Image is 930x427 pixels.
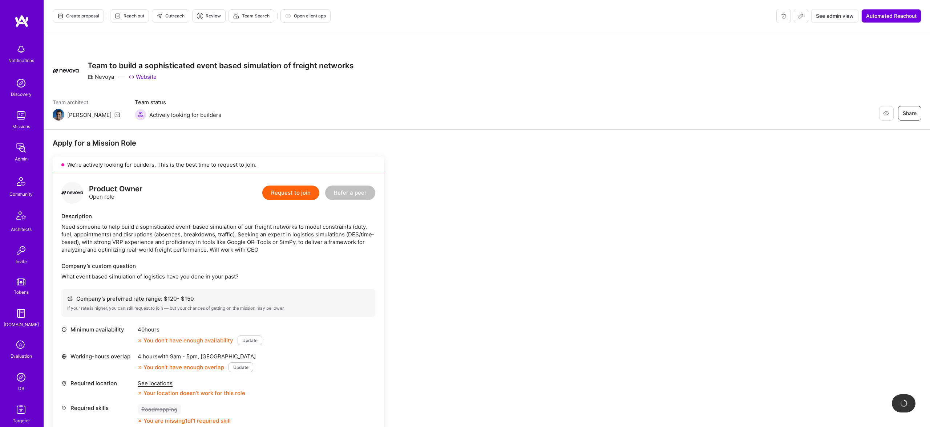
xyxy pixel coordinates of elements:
[89,185,142,200] div: Open role
[899,398,909,408] img: loading
[14,288,29,296] div: Tokens
[61,326,134,333] div: Minimum availability
[61,327,67,332] i: icon Clock
[115,13,144,19] span: Reach out
[138,365,142,370] i: icon CloseOrange
[229,9,274,23] button: Team Search
[53,9,104,23] button: Create proposal
[138,338,142,343] i: icon CloseOrange
[89,185,142,193] div: Product Owner
[17,278,25,285] img: tokens
[53,69,79,73] img: Company Logo
[12,208,30,225] img: Architects
[138,391,142,395] i: icon CloseOrange
[15,155,28,163] div: Admin
[285,13,326,19] span: Open client app
[11,90,32,98] div: Discovery
[67,295,369,302] div: Company’s preferred rate range: $ 120 - $ 150
[149,111,221,119] span: Actively looking for builders
[138,353,256,360] div: 4 hours with [GEOGRAPHIC_DATA]
[883,110,889,116] i: icon EyeClosed
[135,109,146,121] img: Actively looking for builders
[67,305,369,311] div: If your rate is higher, you can still request to join — but your chances of getting on the missio...
[14,338,28,352] i: icon SelectionTeam
[866,12,917,20] span: Automated Reachout
[13,417,30,424] div: Targeter
[157,13,185,19] span: Outreach
[898,106,921,121] button: Share
[12,123,30,130] div: Missions
[129,73,157,81] a: Website
[138,404,181,415] div: Roadmapping
[138,363,224,371] div: You don’t have enough overlap
[53,109,64,121] img: Team Architect
[12,173,30,190] img: Community
[61,262,375,270] div: Company’s custom question
[88,73,114,81] div: Nevoya
[4,321,39,328] div: [DOMAIN_NAME]
[138,326,262,333] div: 40 hours
[14,108,28,123] img: teamwork
[53,138,384,148] div: Apply for a Mission Role
[67,296,73,301] i: icon Cash
[11,352,32,360] div: Evaluation
[61,354,67,359] i: icon World
[14,402,28,417] img: Skill Targeter
[61,223,375,253] div: Need someone to help build a sophisticated event-based simulation of our freight networks to mode...
[197,13,203,19] i: icon Targeter
[9,190,33,198] div: Community
[811,9,858,23] button: See admin view
[169,353,201,360] span: 9am - 5pm ,
[14,42,28,57] img: bell
[262,186,319,200] button: Request to join
[61,405,67,411] i: icon Tag
[816,12,854,20] span: See admin view
[138,379,245,387] div: See locations
[67,111,112,119] div: [PERSON_NAME]
[14,370,28,385] img: Admin Search
[192,9,226,23] button: Review
[197,13,221,19] span: Review
[15,15,29,28] img: logo
[138,337,233,344] div: You don’t have enough availability
[903,110,917,117] span: Share
[53,98,120,106] span: Team architect
[135,98,221,106] span: Team status
[325,186,375,200] button: Refer a peer
[61,353,134,360] div: Working-hours overlap
[61,379,134,387] div: Required location
[57,13,99,19] span: Create proposal
[61,182,83,204] img: logo
[14,141,28,155] img: admin teamwork
[61,273,375,280] p: What event based simulation of logistics have you done in your past?
[110,9,149,23] button: Reach out
[138,419,142,423] i: icon CloseOrange
[18,385,24,392] div: DB
[14,306,28,321] img: guide book
[233,13,270,19] span: Team Search
[229,362,253,372] button: Update
[14,76,28,90] img: discovery
[61,404,134,412] div: Required skills
[88,61,354,70] h3: Team to build a sophisticated event based simulation of freight networks
[16,258,27,265] div: Invite
[53,156,384,173] div: We’re actively looking for builders. This is the best time to request to join.
[143,417,231,424] div: You are missing 1 of 1 required skill
[14,243,28,258] img: Invite
[11,225,32,233] div: Architects
[57,13,63,19] i: icon Proposal
[138,389,245,397] div: Your location doesn’t work for this role
[88,74,93,80] i: icon CompanyGray
[114,112,120,118] i: icon Mail
[238,335,262,345] button: Update
[61,381,67,386] i: icon Location
[152,9,189,23] button: Outreach
[280,9,331,23] button: Open client app
[61,212,375,220] div: Description
[861,9,921,23] button: Automated Reachout
[8,57,34,64] div: Notifications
